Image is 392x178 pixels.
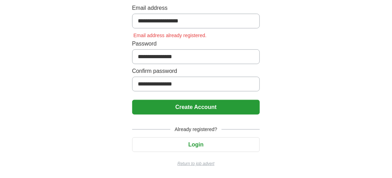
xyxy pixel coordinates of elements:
[132,40,260,48] label: Password
[132,142,260,148] a: Login
[132,33,208,38] span: Email address already registered.
[132,137,260,152] button: Login
[132,67,260,75] label: Confirm password
[132,160,260,167] a: Return to job advert
[132,100,260,115] button: Create Account
[132,4,260,12] label: Email address
[170,126,221,133] span: Already registered?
